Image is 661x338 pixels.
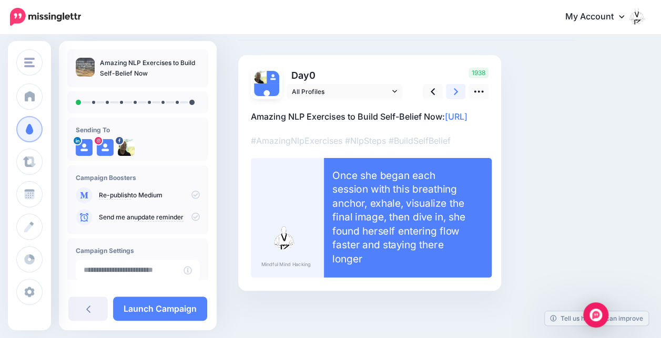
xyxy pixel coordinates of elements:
img: Missinglettr [10,8,81,26]
h4: Campaign Boosters [76,174,200,182]
div: Open Intercom Messenger [583,302,608,328]
a: Re-publish [99,191,131,199]
img: user_default_image.png [76,139,93,156]
span: All Profiles [292,86,390,97]
p: #AmazingNlpExercises #NlpSteps #BuildSelfBelief [251,134,489,147]
span: 1938 [469,68,489,78]
a: All Profiles [287,84,402,99]
p: Send me an [99,213,200,222]
a: Tell us how we can improve [545,311,648,325]
img: user_default_image.png [267,71,279,83]
a: update reminder [134,213,184,221]
p: Day [287,68,404,83]
img: 243314508_272570814608417_5408815764022789274_n-bsa140858.png [118,139,135,156]
span: Mindful Mind Hacking [261,260,311,269]
a: [URL] [445,111,467,122]
p: to Medium [99,191,200,200]
a: My Account [555,4,645,30]
img: user_default_image.png [97,139,114,156]
p: Amazing NLP Exercises to Build Self-Belief Now: [251,110,489,123]
h4: Sending To [76,126,200,134]
span: 0 [309,70,316,81]
p: Amazing NLP Exercises to Build Self-Belief Now [100,58,200,79]
img: user_default_image.png [254,83,279,109]
h4: Campaign Settings [76,247,200,255]
img: menu.png [24,58,35,67]
img: 243314508_272570814608417_5408815764022789274_n-bsa140858.png [254,71,267,83]
img: fea9311c5e07e96566211167eff8e628_thumb.jpg [76,58,95,77]
div: Once she began each session with this breathing anchor, exhale, visualize the final image, then d... [332,168,467,266]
